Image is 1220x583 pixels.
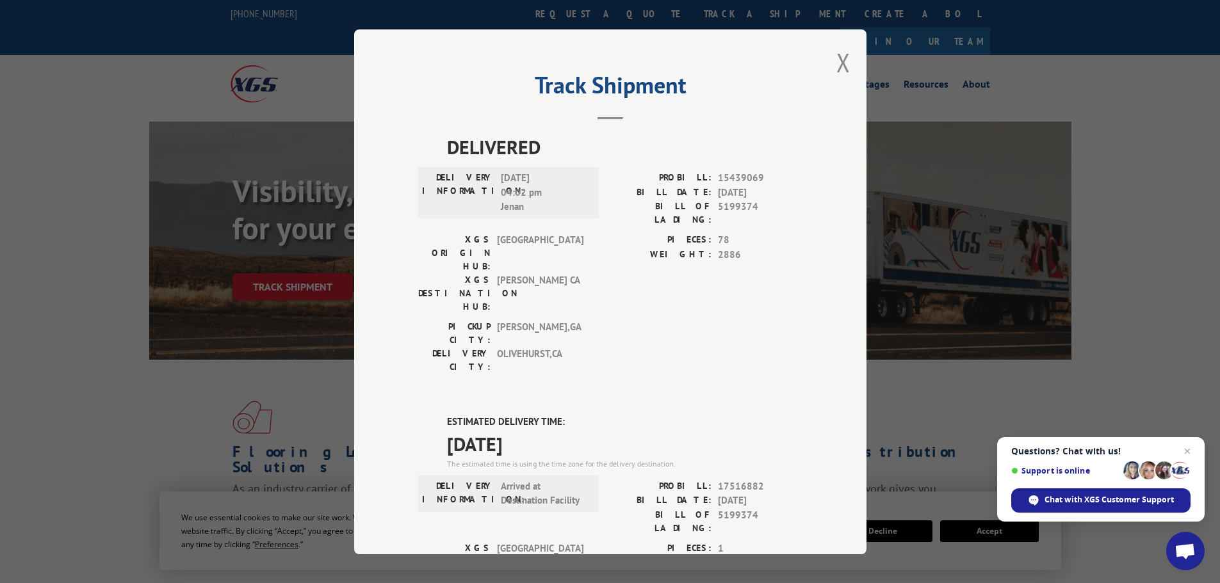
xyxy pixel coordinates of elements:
label: DELIVERY INFORMATION: [422,479,494,507]
label: PIECES: [610,541,712,555]
label: XGS ORIGIN HUB: [418,233,491,273]
div: The estimated time is using the time zone for the delivery destination. [447,458,802,469]
div: Chat with XGS Customer Support [1011,488,1191,513]
label: PROBILL: [610,171,712,186]
label: WEIGHT: [610,247,712,262]
button: Close modal [836,45,850,79]
span: 78 [718,233,802,248]
span: Chat with XGS Customer Support [1045,494,1174,506]
span: Close chat [1180,443,1195,459]
label: PIECES: [610,233,712,248]
span: 5199374 [718,200,802,227]
span: Arrived at Destination Facility [501,479,587,507]
label: BILL DATE: [610,493,712,508]
span: [GEOGRAPHIC_DATA] [497,541,583,581]
span: [PERSON_NAME] , GA [497,320,583,347]
span: 5199374 [718,507,802,534]
span: [DATE] 04:02 pm Jenan [501,171,587,214]
span: 15439069 [718,171,802,186]
span: [PERSON_NAME] CA [497,273,583,314]
label: PROBILL: [610,479,712,493]
label: XGS DESTINATION HUB: [418,273,491,314]
label: DELIVERY CITY: [418,347,491,374]
label: PICKUP CITY: [418,320,491,347]
label: DELIVERY INFORMATION: [422,171,494,214]
span: Support is online [1011,466,1119,475]
h2: Track Shipment [418,76,802,100]
span: 1 [718,541,802,555]
label: BILL DATE: [610,185,712,200]
label: BILL OF LADING: [610,507,712,534]
label: ESTIMATED DELIVERY TIME: [447,415,802,429]
label: XGS ORIGIN HUB: [418,541,491,581]
span: Questions? Chat with us! [1011,446,1191,456]
span: [DATE] [447,429,802,458]
div: Open chat [1166,532,1205,570]
span: [DATE] [718,493,802,508]
span: OLIVEHURST , CA [497,347,583,374]
span: 2886 [718,247,802,262]
span: [DATE] [718,185,802,200]
span: DELIVERED [447,132,802,161]
span: 17516882 [718,479,802,493]
label: BILL OF LADING: [610,200,712,227]
span: [GEOGRAPHIC_DATA] [497,233,583,273]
